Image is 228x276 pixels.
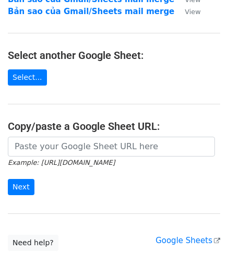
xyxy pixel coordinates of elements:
[8,69,47,86] a: Select...
[155,236,220,245] a: Google Sheets
[8,235,58,251] a: Need help?
[8,49,220,62] h4: Select another Google Sheet:
[8,7,174,16] a: Bản sao của Gmail/Sheets mail merge
[8,137,215,157] input: Paste your Google Sheet URL here
[185,8,200,16] small: View
[8,120,220,133] h4: Copy/paste a Google Sheet URL:
[176,226,228,276] iframe: Chat Widget
[174,7,200,16] a: View
[176,226,228,276] div: Tiện ích trò chuyện
[8,179,34,195] input: Next
[8,159,115,166] small: Example: [URL][DOMAIN_NAME]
